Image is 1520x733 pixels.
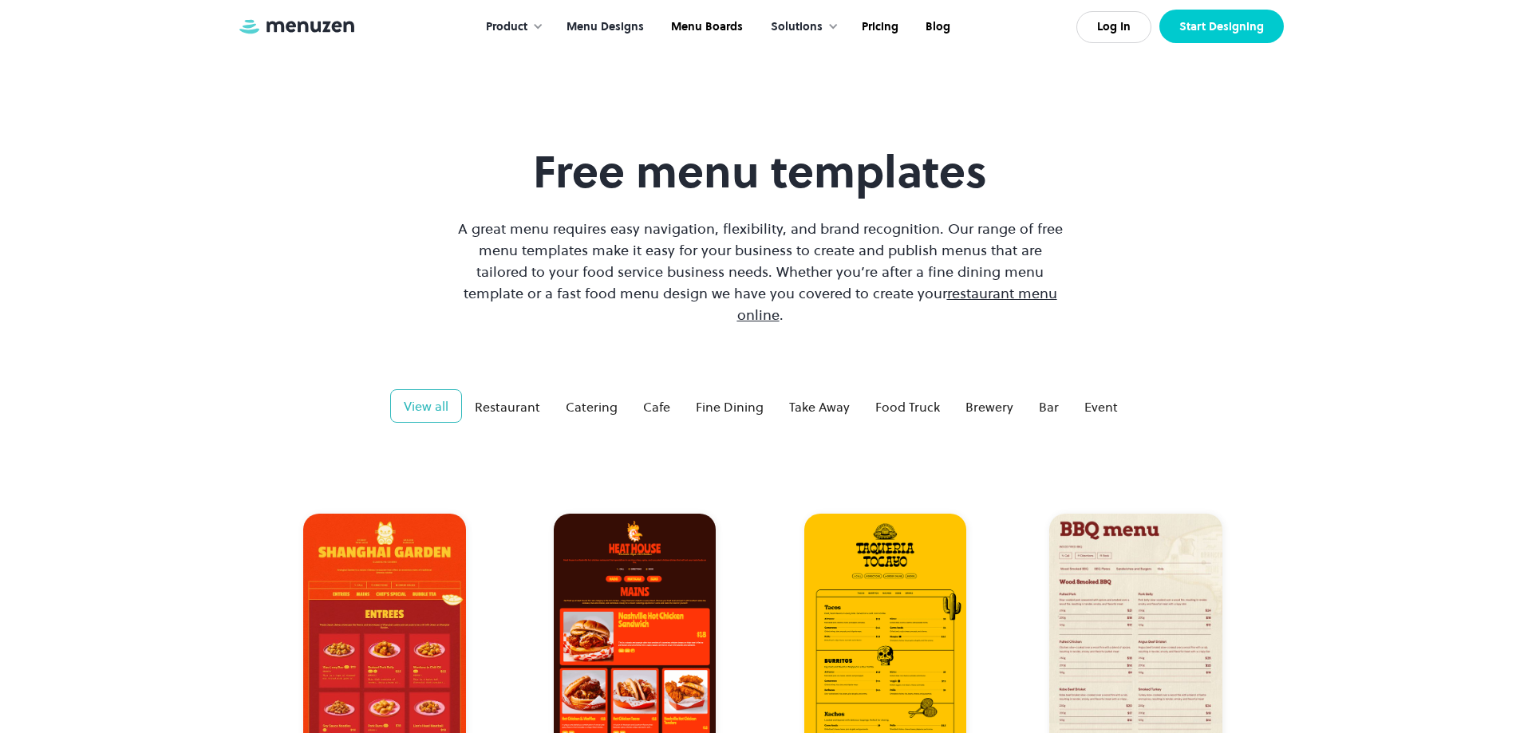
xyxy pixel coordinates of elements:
[486,18,527,36] div: Product
[1039,397,1059,416] div: Bar
[910,2,962,52] a: Blog
[551,2,656,52] a: Menu Designs
[643,397,670,416] div: Cafe
[771,18,823,36] div: Solutions
[566,397,618,416] div: Catering
[656,2,755,52] a: Menu Boards
[475,397,540,416] div: Restaurant
[470,2,551,52] div: Product
[696,397,764,416] div: Fine Dining
[875,397,940,416] div: Food Truck
[965,397,1013,416] div: Brewery
[404,396,448,416] div: View all
[454,218,1067,325] p: A great menu requires easy navigation, flexibility, and brand recognition. Our range of free menu...
[1084,397,1118,416] div: Event
[1159,10,1284,43] a: Start Designing
[454,145,1067,199] h1: Free menu templates
[847,2,910,52] a: Pricing
[1076,11,1151,43] a: Log In
[755,2,847,52] div: Solutions
[789,397,850,416] div: Take Away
